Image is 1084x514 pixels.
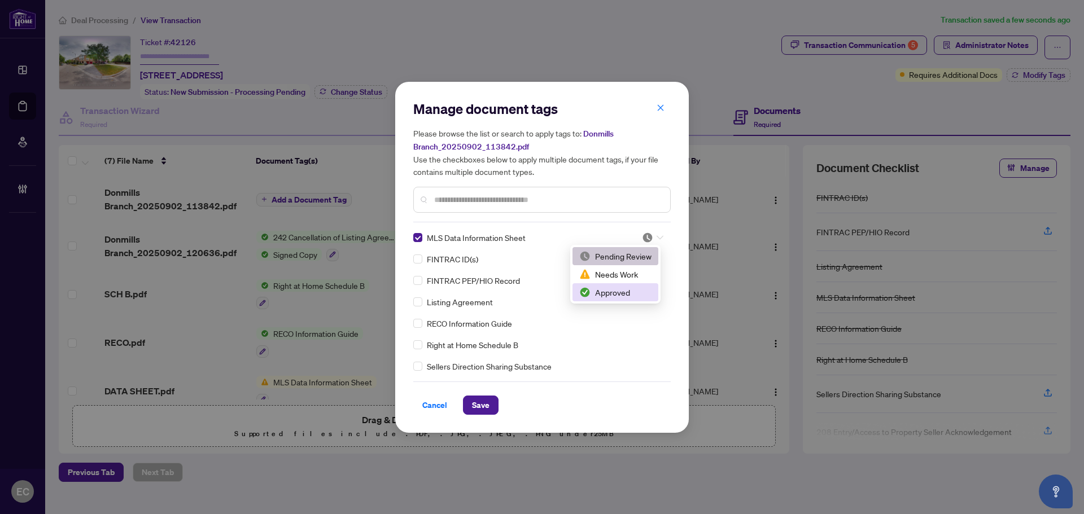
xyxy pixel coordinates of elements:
img: status [579,251,591,262]
img: status [579,269,591,280]
div: Pending Review [579,250,652,262]
img: status [642,232,653,243]
h5: Please browse the list or search to apply tags to: Use the checkboxes below to apply multiple doc... [413,127,671,178]
h2: Manage document tags [413,100,671,118]
span: Save [472,396,489,414]
div: Pending Review [572,247,658,265]
span: Sellers Direction Sharing Substance [427,360,552,372]
img: status [579,287,591,298]
span: FINTRAC ID(s) [427,253,478,265]
button: Open asap [1039,475,1073,508]
span: close [657,104,665,112]
div: Approved [579,286,652,298]
button: Cancel [413,396,456,415]
button: Save [463,396,499,415]
div: Needs Work [579,268,652,280]
span: FINTRAC PEP/HIO Record [427,274,520,287]
div: Approved [572,283,658,301]
span: RECO Information Guide [427,317,512,330]
span: Cancel [422,396,447,414]
span: Listing Agreement [427,296,493,308]
span: MLS Data Information Sheet [427,231,526,244]
div: Needs Work [572,265,658,283]
span: Right at Home Schedule B [427,339,518,351]
span: Donmills Branch_20250902_113842.pdf [413,129,614,152]
span: Pending Review [642,232,663,243]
